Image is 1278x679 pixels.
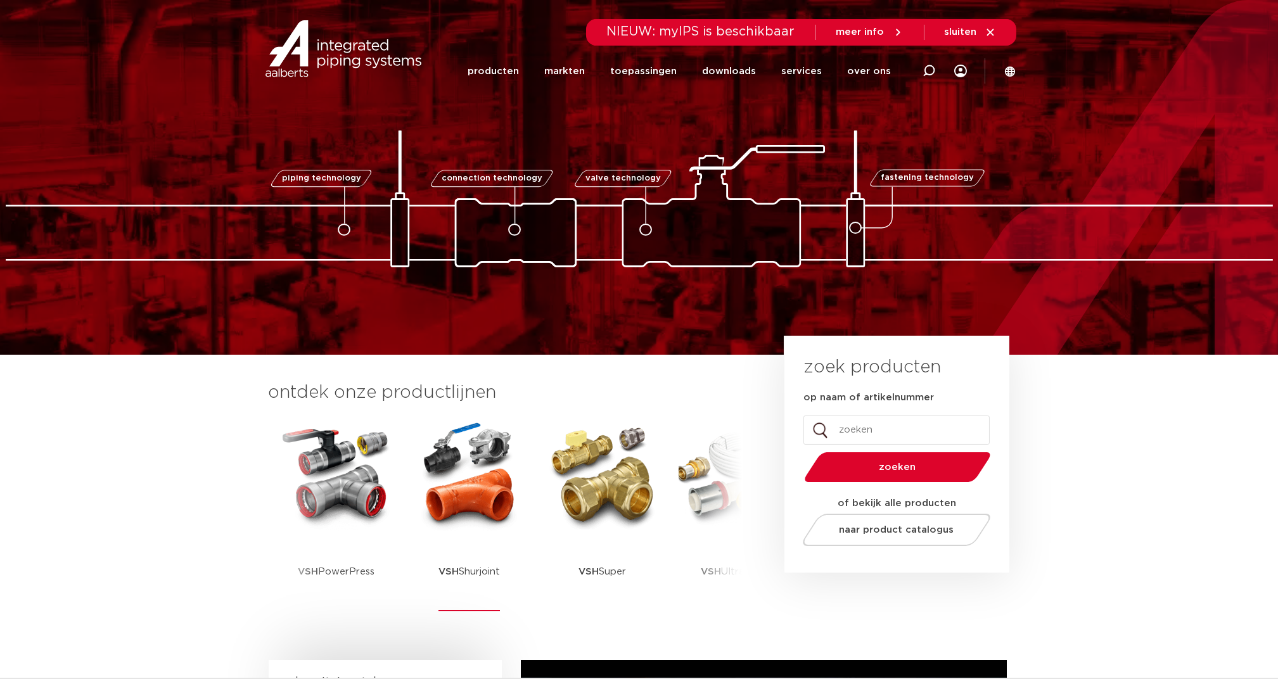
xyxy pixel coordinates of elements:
strong: VSH [438,567,459,576]
label: op naam of artikelnummer [803,391,934,404]
strong: VSH [701,567,721,576]
p: Shurjoint [438,532,500,611]
span: meer info [836,27,885,37]
a: services [781,47,822,96]
a: meer info [836,27,904,38]
p: PowerPress [298,532,374,611]
span: NIEUW: myIPS is beschikbaar [607,25,795,38]
input: zoeken [803,416,990,445]
a: VSHPowerPress [279,418,393,611]
span: zoeken [837,462,958,472]
a: VSHSuper [546,418,660,611]
nav: Menu [468,47,891,96]
p: UltraPress [701,532,770,611]
a: markten [544,47,585,96]
a: downloads [702,47,756,96]
span: connection technology [441,174,542,182]
span: valve technology [585,174,661,182]
span: fastening technology [881,174,974,182]
a: over ons [847,47,891,96]
a: naar product catalogus [799,514,994,546]
a: producten [468,47,519,96]
a: sluiten [945,27,996,38]
div: my IPS [954,46,967,96]
h3: ontdek onze productlijnen [269,380,741,405]
p: Super [578,532,626,611]
a: VSHShurjoint [412,418,527,611]
span: piping technology [282,174,361,182]
h3: zoek producten [803,355,941,380]
a: toepassingen [610,47,677,96]
strong: VSH [578,567,599,576]
span: naar product catalogus [839,525,954,535]
strong: VSH [298,567,318,576]
span: sluiten [945,27,977,37]
strong: of bekijk alle producten [838,498,956,508]
a: VSHUltraPress [679,418,793,611]
button: zoeken [799,451,995,483]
